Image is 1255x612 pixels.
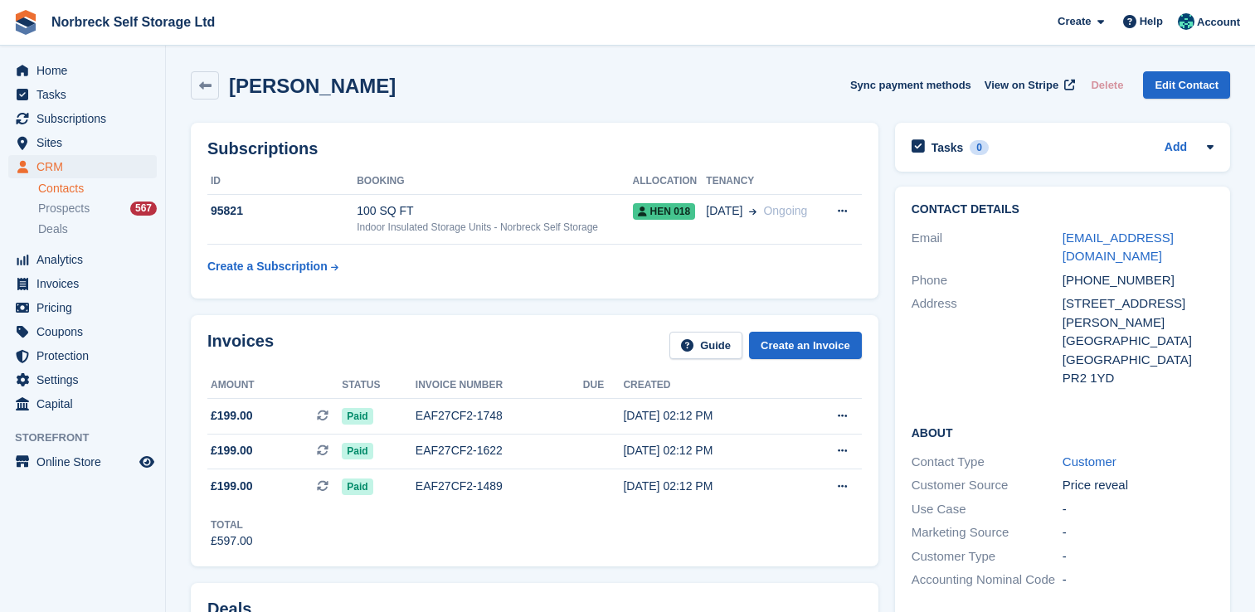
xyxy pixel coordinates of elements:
[207,139,862,158] h2: Subscriptions
[912,424,1214,440] h2: About
[38,181,157,197] a: Contacts
[583,372,624,399] th: Due
[912,523,1063,542] div: Marketing Source
[912,453,1063,472] div: Contact Type
[38,221,157,238] a: Deals
[207,251,338,282] a: Create a Subscription
[38,221,68,237] span: Deals
[623,372,795,399] th: Created
[36,59,136,82] span: Home
[912,294,1063,388] div: Address
[912,500,1063,519] div: Use Case
[1063,571,1214,590] div: -
[15,430,165,446] span: Storefront
[36,296,136,319] span: Pricing
[1063,369,1214,388] div: PR2 1YD
[1063,313,1214,351] div: [PERSON_NAME][GEOGRAPHIC_DATA]
[1063,271,1214,290] div: [PHONE_NUMBER]
[912,476,1063,495] div: Customer Source
[38,200,157,217] a: Prospects 567
[357,220,632,235] div: Indoor Insulated Storage Units - Norbreck Self Storage
[8,296,157,319] a: menu
[36,392,136,415] span: Capital
[36,320,136,343] span: Coupons
[36,83,136,106] span: Tasks
[36,450,136,474] span: Online Store
[36,107,136,130] span: Subscriptions
[207,332,274,359] h2: Invoices
[207,258,328,275] div: Create a Subscription
[342,443,372,459] span: Paid
[912,229,1063,266] div: Email
[8,155,157,178] a: menu
[229,75,396,97] h2: [PERSON_NAME]
[669,332,742,359] a: Guide
[8,320,157,343] a: menu
[763,204,807,217] span: Ongoing
[13,10,38,35] img: stora-icon-8386f47178a22dfd0bd8f6a31ec36ba5ce8667c1dd55bd0f319d3a0aa187defe.svg
[1063,500,1214,519] div: -
[416,442,583,459] div: EAF27CF2-1622
[623,478,795,495] div: [DATE] 02:12 PM
[912,203,1214,216] h2: Contact Details
[1063,476,1214,495] div: Price reveal
[1063,523,1214,542] div: -
[342,372,416,399] th: Status
[1143,71,1230,99] a: Edit Contact
[211,442,253,459] span: £199.00
[1178,13,1194,30] img: Sally King
[1063,294,1214,313] div: [STREET_ADDRESS]
[1084,71,1130,99] button: Delete
[211,478,253,495] span: £199.00
[130,202,157,216] div: 567
[416,478,583,495] div: EAF27CF2-1489
[1063,231,1174,264] a: [EMAIL_ADDRESS][DOMAIN_NAME]
[416,372,583,399] th: Invoice number
[8,83,157,106] a: menu
[207,372,342,399] th: Amount
[633,203,696,220] span: HEN 018
[8,344,157,367] a: menu
[850,71,971,99] button: Sync payment methods
[623,407,795,425] div: [DATE] 02:12 PM
[8,450,157,474] a: menu
[1063,454,1116,469] a: Customer
[912,571,1063,590] div: Accounting Nominal Code
[8,392,157,415] a: menu
[1165,138,1187,158] a: Add
[36,344,136,367] span: Protection
[342,478,372,495] span: Paid
[1140,13,1163,30] span: Help
[211,532,253,550] div: £597.00
[207,202,357,220] div: 95821
[36,248,136,271] span: Analytics
[211,407,253,425] span: £199.00
[211,517,253,532] div: Total
[912,547,1063,566] div: Customer Type
[706,168,821,195] th: Tenancy
[985,77,1058,94] span: View on Stripe
[8,131,157,154] a: menu
[36,155,136,178] span: CRM
[749,332,862,359] a: Create an Invoice
[1058,13,1091,30] span: Create
[36,131,136,154] span: Sites
[357,168,632,195] th: Booking
[633,168,707,195] th: Allocation
[8,107,157,130] a: menu
[1063,547,1214,566] div: -
[706,202,742,220] span: [DATE]
[8,248,157,271] a: menu
[36,368,136,391] span: Settings
[36,272,136,295] span: Invoices
[207,168,357,195] th: ID
[416,407,583,425] div: EAF27CF2-1748
[137,452,157,472] a: Preview store
[978,71,1078,99] a: View on Stripe
[8,272,157,295] a: menu
[1063,351,1214,370] div: [GEOGRAPHIC_DATA]
[38,201,90,216] span: Prospects
[8,59,157,82] a: menu
[912,271,1063,290] div: Phone
[1197,14,1240,31] span: Account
